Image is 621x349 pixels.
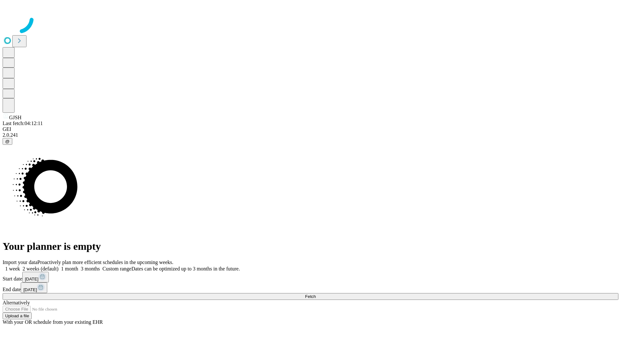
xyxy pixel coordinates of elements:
[81,266,100,271] span: 3 months
[22,272,49,282] button: [DATE]
[3,312,32,319] button: Upload a file
[3,132,618,138] div: 2.0.241
[305,294,316,299] span: Fetch
[3,272,618,282] div: Start date
[103,266,131,271] span: Custom range
[3,121,43,126] span: Last fetch: 04:12:11
[61,266,78,271] span: 1 month
[9,115,21,120] span: GJSH
[3,293,618,300] button: Fetch
[23,266,59,271] span: 2 weeks (default)
[5,266,20,271] span: 1 week
[21,282,47,293] button: [DATE]
[38,259,173,265] span: Proactively plan more efficient schedules in the upcoming weeks.
[3,319,103,325] span: With your OR schedule from your existing EHR
[23,287,37,292] span: [DATE]
[131,266,240,271] span: Dates can be optimized up to 3 months in the future.
[3,282,618,293] div: End date
[3,259,38,265] span: Import your data
[3,138,12,145] button: @
[3,240,618,252] h1: Your planner is empty
[5,139,10,144] span: @
[25,277,38,281] span: [DATE]
[3,126,618,132] div: GEI
[3,300,30,305] span: Alternatively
